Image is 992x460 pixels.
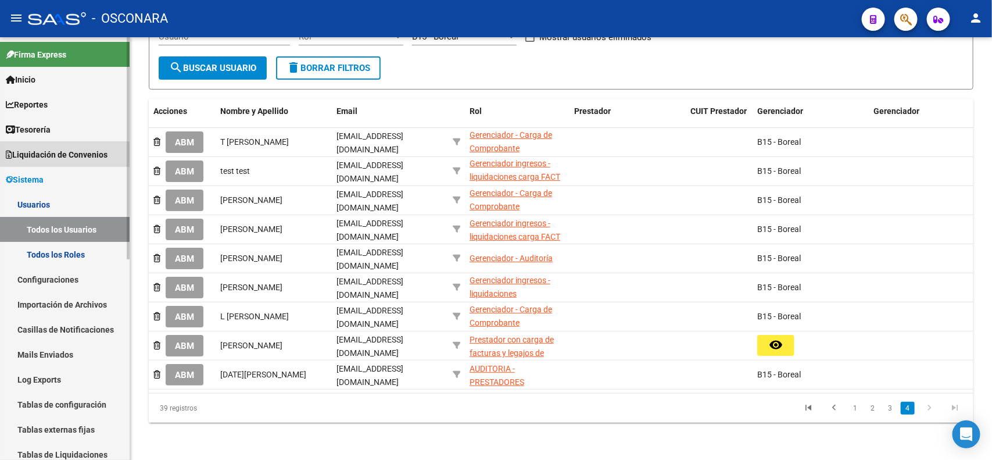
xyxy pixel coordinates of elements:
div: Gerenciador ingresos -liquidaciones carga FACT [470,217,565,244]
button: ABM [166,161,203,182]
span: Inicio [6,73,35,86]
span: Buscar Usuario [169,63,256,73]
span: Mostrar usuarios eliminados [539,30,651,44]
datatable-header-cell: Rol [465,99,570,137]
button: ABM [166,248,203,269]
span: Gerenciador [757,106,803,116]
li: page 2 [864,398,882,418]
span: [EMAIL_ADDRESS][DOMAIN_NAME] [336,277,403,299]
span: CUIT Prestador [690,106,747,116]
span: [EMAIL_ADDRESS][DOMAIN_NAME] [336,131,403,154]
span: B15 - Boreal [757,137,801,147]
div: Gerenciador - Carga de Comprobante [470,187,565,213]
span: Prestador [574,106,611,116]
span: [PERSON_NAME] [220,195,282,205]
span: Borrar Filtros [287,63,370,73]
mat-icon: menu [9,11,23,25]
a: go to first page [797,402,819,415]
datatable-header-cell: CUIT Prestador [686,99,753,137]
a: go to next page [918,402,940,415]
span: [EMAIL_ADDRESS][DOMAIN_NAME] [336,306,403,329]
div: Open Intercom Messenger [952,420,980,448]
mat-icon: remove_red_eye [769,338,783,352]
span: [PERSON_NAME] [220,254,282,263]
datatable-header-cell: Prestador [570,99,686,137]
span: Gerenciador [873,106,919,116]
span: L [PERSON_NAME] [220,312,289,321]
mat-icon: person [969,11,983,25]
span: ABM [175,312,194,322]
span: test test [220,166,250,176]
span: ABM [175,224,194,235]
span: Rol [470,106,482,116]
span: Acciones [153,106,187,116]
span: T [PERSON_NAME] [220,137,289,147]
li: page 3 [882,398,899,418]
li: page 1 [847,398,864,418]
span: Liquidación de Convenios [6,148,108,161]
span: ABM [175,370,194,380]
div: Gerenciador ingresos -liquidaciones [470,274,565,301]
span: B15 - Boreal [757,370,801,379]
span: [DATE][PERSON_NAME] [220,370,306,379]
a: 2 [866,402,880,415]
span: B15 - Boreal [757,254,801,263]
span: [EMAIL_ADDRESS][DOMAIN_NAME] [336,335,403,358]
button: ABM [166,190,203,211]
div: Gerenciador - Carga de Comprobante [470,129,565,155]
span: [EMAIL_ADDRESS][DOMAIN_NAME] [336,364,403,387]
span: ABM [175,195,194,206]
div: BOREAL - SANO Gerenciador ingresos -liquidaciones carga FACT [470,144,565,183]
span: B15 - Boreal [757,312,801,321]
span: [PERSON_NAME] [220,224,282,234]
datatable-header-cell: Email [332,99,448,137]
div: Gerenciador - Auditoría [470,252,553,265]
button: ABM [166,335,203,356]
span: Firma Express [6,48,66,61]
span: B15 - Boreal [757,195,801,205]
button: ABM [166,131,203,153]
span: Tesorería [6,123,51,136]
button: ABM [166,306,203,327]
span: ABM [175,341,194,351]
span: Email [336,106,357,116]
div: Prestador con carga de facturas y legajos de integracion [470,333,565,373]
span: [PERSON_NAME] [220,283,282,292]
datatable-header-cell: Gerenciador [869,99,985,137]
span: [EMAIL_ADDRESS][DOMAIN_NAME] [336,219,403,241]
datatable-header-cell: Gerenciador [753,99,869,137]
span: B15 - Boreal [757,224,801,234]
div: Gerenciador - Carga de Comprobante [470,303,565,330]
span: [PERSON_NAME] [220,341,282,350]
span: Sistema [6,173,44,186]
span: B15 - Boreal [757,166,801,176]
div: 39 registros [149,394,311,423]
span: [EMAIL_ADDRESS][DOMAIN_NAME] [336,190,403,212]
a: 1 [848,402,862,415]
span: - OSCONARA [92,6,168,31]
button: Borrar Filtros [276,56,381,80]
button: ABM [166,277,203,298]
a: go to last page [944,402,966,415]
span: B15 - Boreal [757,283,801,292]
mat-icon: search [169,60,183,74]
span: ABM [175,137,194,148]
datatable-header-cell: Nombre y Apellido [216,99,332,137]
a: go to previous page [823,402,845,415]
button: ABM [166,219,203,240]
button: ABM [166,364,203,386]
span: ABM [175,283,194,293]
button: Buscar Usuario [159,56,267,80]
mat-icon: delete [287,60,300,74]
li: page 4 [899,398,916,418]
a: 3 [883,402,897,415]
span: ABM [175,166,194,177]
datatable-header-cell: Acciones [149,99,216,137]
span: [EMAIL_ADDRESS][DOMAIN_NAME] [336,248,403,270]
a: 4 [901,402,915,415]
span: Reportes [6,98,48,111]
span: Nombre y Apellido [220,106,288,116]
span: [EMAIL_ADDRESS][DOMAIN_NAME] [336,161,403,183]
div: AUDITORIA - PRESTADORES [470,362,565,389]
span: ABM [175,254,194,264]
